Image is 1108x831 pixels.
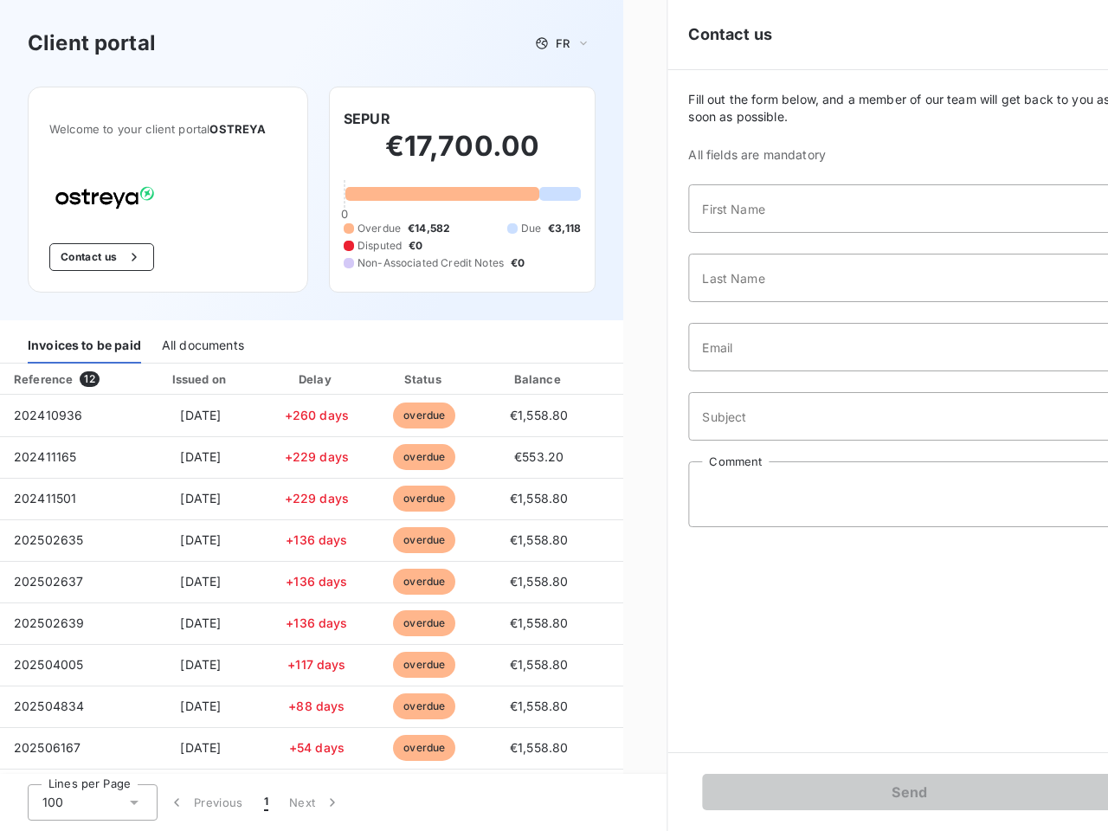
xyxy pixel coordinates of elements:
span: €1,558.80 [510,699,568,713]
div: Status [373,370,476,388]
span: overdue [393,610,455,636]
span: overdue [393,486,455,512]
span: 1 [264,794,268,811]
span: 202411165 [14,449,76,464]
span: €1,558.80 [510,615,568,630]
span: €553.20 [514,449,564,464]
span: 100 [42,794,63,811]
span: +136 days [286,615,347,630]
span: €1,558.80 [510,657,568,672]
span: [DATE] [180,657,221,672]
span: [DATE] [180,491,221,506]
span: €1,558.80 [510,491,568,506]
span: Non-Associated Credit Notes [358,255,504,271]
span: overdue [393,527,455,553]
span: Due [521,221,541,236]
span: €1,558.80 [510,408,568,422]
span: +54 days [289,740,345,755]
span: [DATE] [180,574,221,589]
span: +117 days [287,657,345,672]
span: €3,118 [548,221,581,236]
h2: €17,700.00 [344,129,581,181]
span: +260 days [285,408,349,422]
span: +136 days [286,574,347,589]
span: +229 days [285,449,349,464]
button: 1 [254,784,279,821]
button: Previous [158,784,254,821]
div: Balance [483,370,596,388]
div: Reference [14,372,73,386]
span: €1,558.80 [510,740,568,755]
span: overdue [393,569,455,595]
span: Welcome to your client portal [49,122,287,136]
span: +229 days [285,491,349,506]
div: PDF [602,370,690,388]
span: OSTREYA [209,122,266,136]
span: [DATE] [180,532,221,547]
button: Next [279,784,351,821]
h5: Contact us [688,23,772,47]
span: €1,558.80 [510,532,568,547]
h3: Client portal [28,28,156,59]
span: [DATE] [180,449,221,464]
span: [DATE] [180,699,221,713]
span: [DATE] [180,408,221,422]
span: 12 [80,371,99,387]
span: overdue [393,735,455,761]
span: 202506167 [14,740,81,755]
span: [DATE] [180,740,221,755]
img: Company logo [49,180,160,216]
span: 0 [341,207,348,221]
span: overdue [393,403,455,428]
span: [DATE] [180,615,221,630]
div: Delay [267,370,366,388]
span: 202502637 [14,574,83,589]
button: Contact us [49,243,154,271]
span: Overdue [358,221,401,236]
span: 202504834 [14,699,84,713]
span: overdue [393,444,455,470]
span: €0 [511,255,525,271]
span: 202410936 [14,408,82,422]
span: 202502635 [14,532,83,547]
span: €14,582 [408,221,450,236]
span: 202504005 [14,657,83,672]
span: €0 [409,238,422,254]
div: Issued on [141,370,261,388]
span: FR [556,36,570,50]
span: overdue [393,652,455,678]
span: €1,558.80 [510,574,568,589]
div: Invoices to be paid [28,327,141,364]
span: overdue [393,693,455,719]
span: +136 days [286,532,347,547]
span: Disputed [358,238,402,254]
span: +88 days [288,699,345,713]
div: All documents [162,327,244,364]
span: 202502639 [14,615,84,630]
span: 202411501 [14,491,76,506]
h6: SEPUR [344,108,390,129]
